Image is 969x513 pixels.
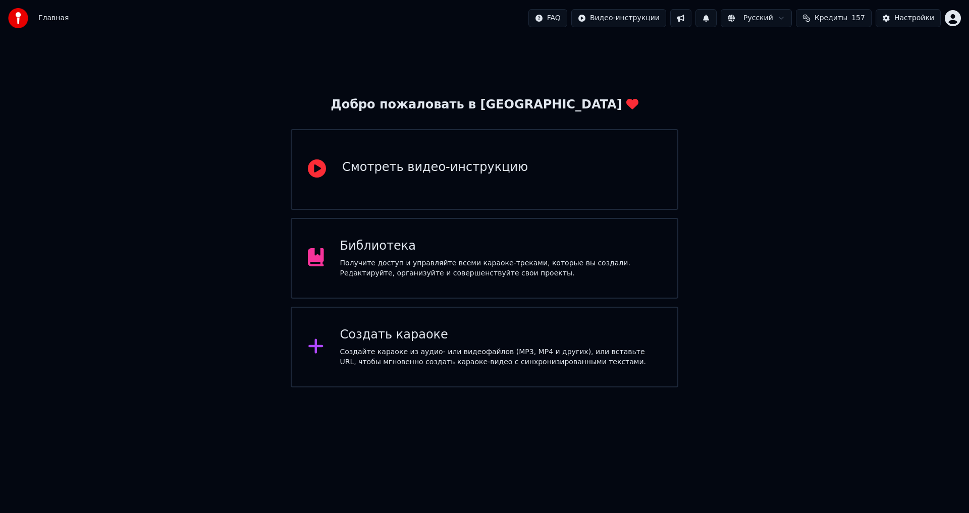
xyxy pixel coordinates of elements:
[876,9,941,27] button: Настройки
[894,13,934,23] div: Настройки
[340,238,662,254] div: Библиотека
[528,9,567,27] button: FAQ
[851,13,865,23] span: 157
[8,8,28,28] img: youka
[38,13,69,23] nav: breadcrumb
[331,97,638,113] div: Добро пожаловать в [GEOGRAPHIC_DATA]
[796,9,872,27] button: Кредиты157
[571,9,666,27] button: Видео-инструкции
[340,258,662,278] div: Получите доступ и управляйте всеми караоке-треками, которые вы создали. Редактируйте, организуйте...
[340,347,662,367] div: Создайте караоке из аудио- или видеофайлов (MP3, MP4 и других), или вставьте URL, чтобы мгновенно...
[340,327,662,343] div: Создать караоке
[38,13,69,23] span: Главная
[342,159,528,176] div: Смотреть видео-инструкцию
[815,13,847,23] span: Кредиты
